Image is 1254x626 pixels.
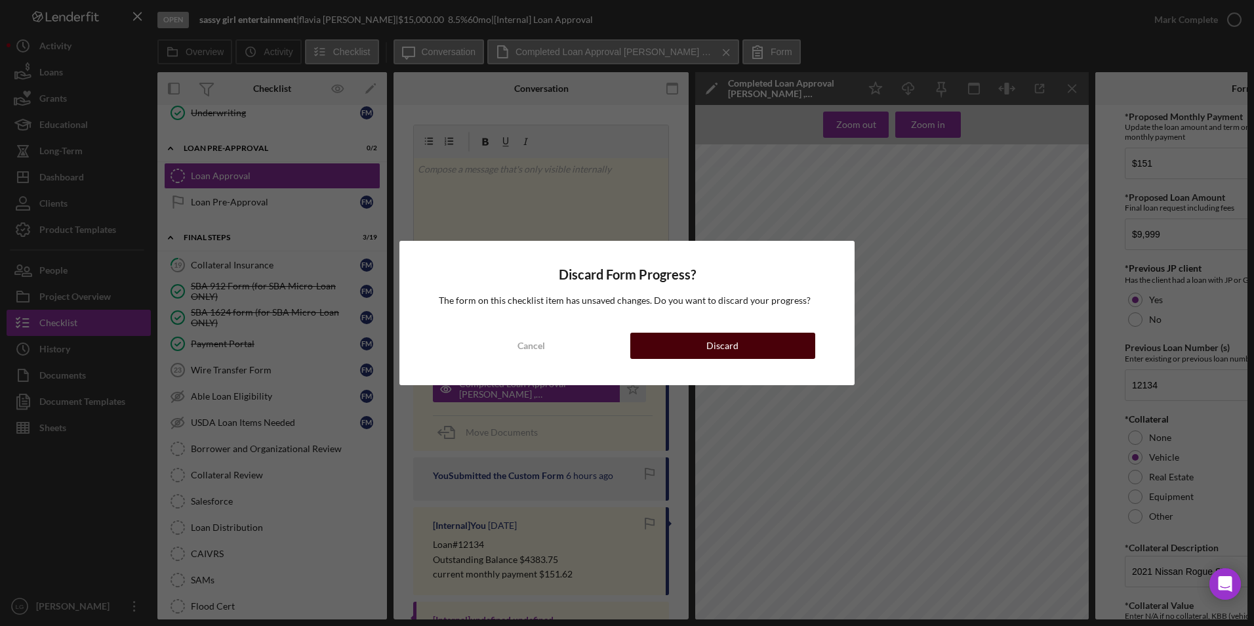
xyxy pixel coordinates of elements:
button: Discard [630,333,815,359]
span: The form on this checklist item has unsaved changes. Do you want to discard your progress? [439,295,811,306]
h4: Discard Form Progress? [439,267,815,282]
div: Open Intercom Messenger [1209,568,1241,600]
button: Cancel [439,333,624,359]
div: Discard [706,333,738,359]
div: Cancel [517,333,545,359]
